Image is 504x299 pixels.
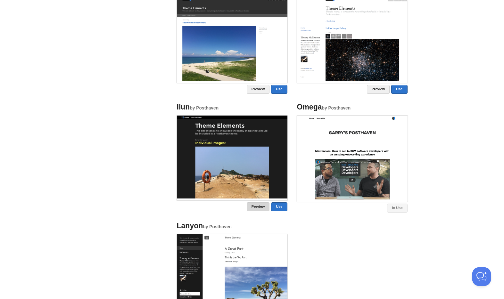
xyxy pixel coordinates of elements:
[387,204,407,213] a: In Use
[472,267,491,286] iframe: Help Scout Beacon - Open
[322,106,351,110] small: by Posthaven
[367,85,390,94] a: Preview
[271,202,287,211] a: Use
[297,103,408,111] h4: Omega
[297,116,408,199] img: Screenshot
[271,85,287,94] a: Use
[177,222,287,230] h4: Lanyon
[177,116,287,198] img: Screenshot
[391,85,407,94] a: Use
[247,202,270,211] a: Preview
[247,85,270,94] a: Preview
[177,103,287,111] h4: Ilun
[190,106,219,110] small: by Posthaven
[203,224,232,229] small: by Posthaven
